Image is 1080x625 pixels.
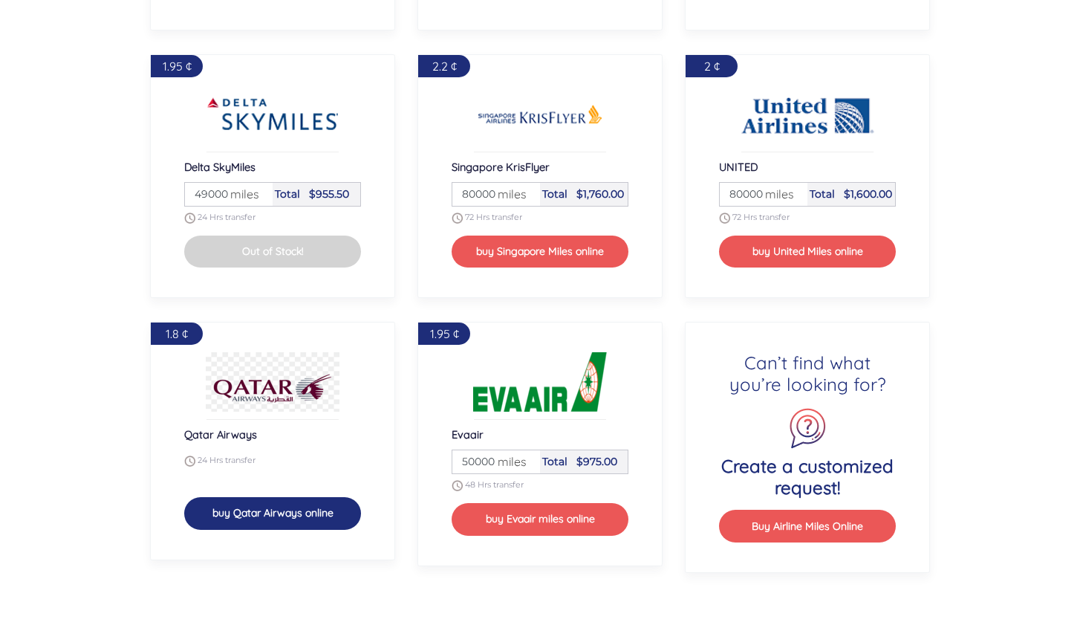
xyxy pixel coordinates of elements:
img: schedule.png [184,213,195,224]
img: Buy UNITED Airline miles online [741,85,874,144]
span: $1,760.00 [576,187,624,201]
span: 1.95 ¢ [163,59,192,74]
img: Buy Delta SkyMiles Airline miles online [206,85,339,144]
a: buy Qatar Airways online [184,505,361,519]
span: 72 Hrs transfer [732,212,790,222]
span: 72 Hrs transfer [465,212,522,222]
span: miles [223,185,259,203]
span: Delta SkyMiles [184,160,256,174]
span: miles [490,185,527,203]
span: Total [275,187,300,201]
h4: Create a customized request! [719,456,896,499]
span: 2 ¢ [704,59,720,74]
h4: Can’t find what you’re looking for? [719,352,896,395]
span: 2.2 ¢ [432,59,457,74]
img: schedule.png [452,213,463,224]
img: Buy Qatar Airways Airline miles online [206,352,339,412]
span: Total [542,455,567,468]
img: schedule.png [184,456,195,467]
span: $1,600.00 [844,187,892,201]
span: $955.50 [309,187,349,201]
span: 1.8 ¢ [166,326,188,341]
span: Evaair [452,427,484,441]
img: schedule.png [452,480,463,491]
span: 24 Hrs transfer [198,212,256,222]
img: schedule.png [719,213,730,224]
button: Buy Airline Miles Online [719,510,896,542]
span: 1.95 ¢ [430,326,459,341]
span: 24 Hrs transfer [198,456,256,466]
img: Buy Singapore KrisFlyer Airline miles online [473,85,607,144]
img: Buy Evaair Airline miles online [473,352,607,412]
button: buy Singapore Miles online [452,236,628,268]
span: Qatar Airways [184,427,257,441]
span: miles [490,453,527,470]
span: Singapore KrisFlyer [452,160,550,174]
button: buy Qatar Airways online [184,497,361,529]
span: $975.00 [576,455,617,468]
span: Total [810,187,835,201]
button: buy United Miles online [719,236,896,268]
button: buy Evaair miles online [452,503,628,535]
span: UNITED [719,160,758,174]
img: question icon [787,407,829,450]
span: 48 Hrs transfer [465,480,524,490]
span: Total [542,187,567,201]
span: miles [758,185,794,203]
button: Out of Stock! [184,236,361,268]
